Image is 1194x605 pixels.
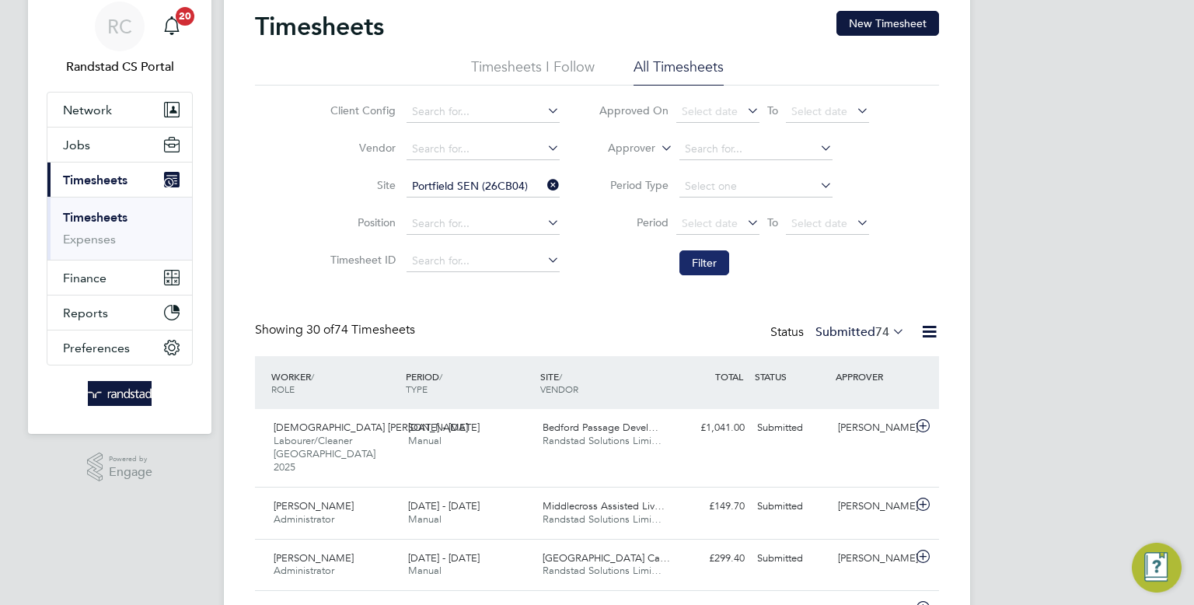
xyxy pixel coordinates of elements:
span: [DATE] - [DATE] [408,421,480,434]
div: STATUS [751,362,832,390]
div: £149.70 [670,494,751,519]
span: To [763,100,783,121]
span: / [439,370,442,383]
a: Timesheets [63,210,127,225]
label: Site [326,178,396,192]
span: 30 of [306,322,334,337]
div: WORKER [267,362,402,403]
li: Timesheets I Follow [471,58,595,86]
label: Period Type [599,178,669,192]
span: Select date [791,104,847,118]
div: Submitted [751,546,832,572]
button: Timesheets [47,163,192,197]
span: Network [63,103,112,117]
label: Period [599,215,669,229]
span: TOTAL [715,370,743,383]
span: VENDOR [540,383,578,395]
button: Engage Resource Center [1132,543,1182,593]
span: Powered by [109,453,152,466]
div: Submitted [751,415,832,441]
span: RC [107,16,132,37]
span: [PERSON_NAME] [274,551,354,565]
input: Search for... [679,138,833,160]
span: Labourer/Cleaner [GEOGRAPHIC_DATA] 2025 [274,434,375,474]
button: Finance [47,261,192,295]
input: Search for... [407,250,560,272]
label: Approver [585,141,655,156]
span: Randstad Solutions Limi… [543,564,662,577]
span: Randstad Solutions Limi… [543,434,662,447]
span: Preferences [63,341,130,355]
span: To [763,212,783,233]
div: Timesheets [47,197,192,260]
button: Reports [47,296,192,330]
input: Search for... [407,138,560,160]
span: [PERSON_NAME] [274,499,354,512]
input: Search for... [407,101,560,123]
span: / [311,370,314,383]
span: [DEMOGRAPHIC_DATA] [PERSON_NAME] [274,421,468,434]
img: randstad-logo-retina.png [88,381,152,406]
span: Manual [408,564,442,577]
span: Select date [682,216,738,230]
span: Randstad Solutions Limi… [543,512,662,526]
a: RCRandstad CS Portal [47,2,193,76]
span: Administrator [274,564,334,577]
div: PERIOD [402,362,536,403]
a: 20 [156,2,187,51]
div: SITE [536,362,671,403]
input: Search for... [407,213,560,235]
button: Jobs [47,128,192,162]
span: Middlecross Assisted Liv… [543,499,665,512]
span: 20 [176,7,194,26]
div: £299.40 [670,546,751,572]
span: Engage [109,466,152,479]
label: Vendor [326,141,396,155]
span: Administrator [274,512,334,526]
span: Jobs [63,138,90,152]
button: Preferences [47,330,192,365]
h2: Timesheets [255,11,384,42]
button: New Timesheet [836,11,939,36]
span: Select date [682,104,738,118]
div: [PERSON_NAME] [832,494,913,519]
label: Client Config [326,103,396,117]
button: Network [47,93,192,127]
span: / [559,370,562,383]
div: Submitted [751,494,832,519]
span: 74 Timesheets [306,322,415,337]
span: Finance [63,271,106,285]
span: [DATE] - [DATE] [408,551,480,565]
a: Go to home page [47,381,193,406]
span: [GEOGRAPHIC_DATA] Ca… [543,551,670,565]
button: Filter [679,250,729,275]
label: Approved On [599,103,669,117]
input: Select one [679,176,833,198]
span: Bedford Passage Devel… [543,421,658,434]
a: Expenses [63,232,116,247]
li: All Timesheets [634,58,724,86]
span: [DATE] - [DATE] [408,499,480,512]
span: ROLE [271,383,295,395]
span: Randstad CS Portal [47,58,193,76]
div: £1,041.00 [670,415,751,441]
label: Submitted [815,324,905,340]
span: 74 [875,324,889,340]
span: Reports [63,306,108,320]
span: Timesheets [63,173,127,187]
div: Showing [255,322,418,338]
a: Powered byEngage [87,453,153,482]
div: Status [770,322,908,344]
span: TYPE [406,383,428,395]
span: Manual [408,434,442,447]
label: Timesheet ID [326,253,396,267]
label: Position [326,215,396,229]
div: [PERSON_NAME] [832,415,913,441]
span: Manual [408,512,442,526]
span: Select date [791,216,847,230]
input: Search for... [407,176,560,198]
div: APPROVER [832,362,913,390]
div: [PERSON_NAME] [832,546,913,572]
